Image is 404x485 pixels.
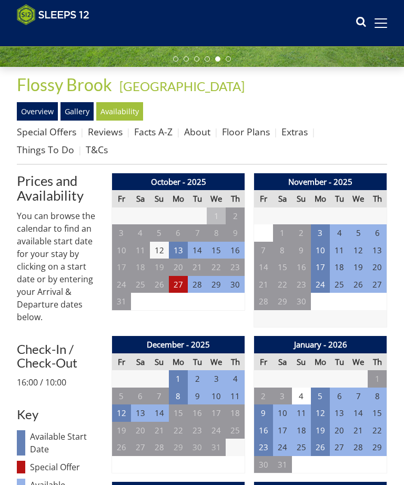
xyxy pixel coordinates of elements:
td: 12 [112,404,131,422]
td: 2 [188,370,207,388]
td: 11 [330,242,349,259]
td: 28 [254,293,273,310]
th: January - 2026 [254,336,387,353]
td: 26 [112,439,131,456]
td: 19 [311,422,330,439]
td: 16 [188,404,207,422]
td: 12 [150,242,169,259]
td: 17 [311,259,330,276]
td: 9 [254,404,273,422]
td: 8 [368,388,387,405]
th: Mo [311,353,330,371]
a: Overview [17,102,58,120]
td: 5 [112,388,131,405]
td: 19 [112,422,131,439]
a: Facts A-Z [134,125,173,138]
td: 21 [254,276,273,293]
td: 7 [254,242,273,259]
img: Sleeps 12 [17,4,89,25]
td: 13 [330,404,349,422]
p: You can browse the calendar to find an available start date for your stay by clicking on a start ... [17,210,103,323]
td: 27 [131,439,150,456]
span: Flossy Brook [17,74,112,95]
td: 31 [273,456,292,473]
a: Availability [96,102,143,120]
td: 18 [330,259,349,276]
th: Su [150,353,169,371]
td: 13 [131,404,150,422]
td: 26 [349,276,368,293]
td: 2 [254,388,273,405]
td: 24 [207,422,226,439]
th: We [349,190,368,207]
td: 10 [112,242,131,259]
a: Reviews [88,125,123,138]
td: 5 [150,224,169,242]
td: 7 [349,388,368,405]
td: 10 [273,404,292,422]
td: 2 [226,207,245,225]
td: 8 [169,388,188,405]
td: 4 [292,388,311,405]
td: 23 [226,259,245,276]
h3: Key [17,408,103,421]
td: 25 [292,439,311,456]
td: 14 [254,259,273,276]
th: Tu [188,353,207,371]
td: 30 [188,439,207,456]
td: 28 [349,439,368,456]
td: 11 [292,404,311,422]
td: 21 [150,422,169,439]
td: 28 [150,439,169,456]
th: We [207,190,226,207]
th: Tu [330,353,349,371]
a: Floor Plans [222,125,270,138]
td: 16 [226,242,245,259]
td: 15 [368,404,387,422]
td: 1 [368,370,387,388]
td: 22 [273,276,292,293]
th: Fr [254,353,273,371]
th: Th [368,190,387,207]
td: 17 [112,259,131,276]
td: 1 [273,224,292,242]
dd: Special Offer [30,461,103,473]
td: 25 [131,276,150,293]
dd: Available Start Date [30,430,103,456]
th: Th [226,353,245,371]
th: Sa [131,353,150,371]
td: 19 [349,259,368,276]
th: November - 2025 [254,173,387,191]
td: 14 [349,404,368,422]
td: 30 [292,293,311,310]
td: 20 [330,422,349,439]
td: 4 [330,224,349,242]
td: 17 [273,422,292,439]
th: Sa [273,190,292,207]
td: 20 [169,259,188,276]
td: 23 [254,439,273,456]
td: 3 [273,388,292,405]
a: Prices and Availability [17,173,103,203]
th: Mo [169,190,188,207]
th: Mo [169,353,188,371]
th: Mo [311,190,330,207]
th: Fr [112,353,131,371]
td: 6 [169,224,188,242]
td: 8 [207,224,226,242]
td: 8 [273,242,292,259]
td: 9 [292,242,311,259]
th: Su [150,190,169,207]
td: 9 [226,224,245,242]
th: Su [292,353,311,371]
td: 27 [169,276,188,293]
td: 26 [311,439,330,456]
td: 2 [292,224,311,242]
span: - [115,78,245,94]
td: 3 [311,224,330,242]
td: 25 [226,422,245,439]
a: Flossy Brook [17,74,115,95]
p: 16:00 / 10:00 [17,376,103,389]
td: 6 [131,388,150,405]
